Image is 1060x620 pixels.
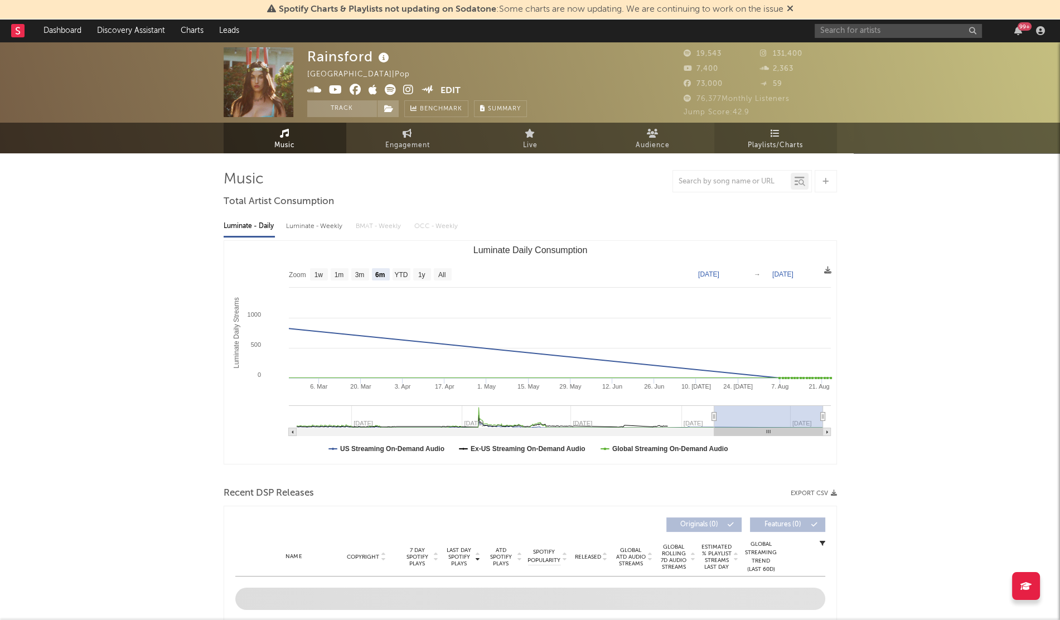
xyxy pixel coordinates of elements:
[347,554,379,560] span: Copyright
[314,271,323,279] text: 1w
[644,383,664,390] text: 26. Jun
[787,5,793,14] span: Dismiss
[684,109,749,116] span: Jump Score: 42.9
[750,517,825,532] button: Features(0)
[723,383,753,390] text: 24. [DATE]
[224,195,334,209] span: Total Artist Consumption
[772,270,793,278] text: [DATE]
[211,20,247,42] a: Leads
[224,123,346,153] a: Music
[224,217,275,236] div: Luminate - Daily
[232,297,240,368] text: Luminate Daily Streams
[286,217,345,236] div: Luminate - Weekly
[815,24,982,38] input: Search for artists
[748,139,803,152] span: Playlists/Charts
[350,383,371,390] text: 20. Mar
[89,20,173,42] a: Discovery Assistant
[714,123,837,153] a: Playlists/Charts
[469,123,592,153] a: Live
[473,245,587,255] text: Luminate Daily Consumption
[488,106,521,112] span: Summary
[527,548,560,565] span: Spotify Popularity
[310,383,328,390] text: 6. Mar
[438,271,445,279] text: All
[403,547,432,567] span: 7 Day Spotify Plays
[754,270,761,278] text: →
[375,271,384,279] text: 6m
[247,311,260,318] text: 1000
[698,270,719,278] text: [DATE]
[592,123,714,153] a: Audience
[355,271,364,279] text: 3m
[470,445,585,453] text: Ex-US Streaming On-Demand Audio
[258,553,331,561] div: Name
[771,383,788,390] text: 7. Aug
[809,383,829,390] text: 21. Aug
[616,547,646,567] span: Global ATD Audio Streams
[486,547,516,567] span: ATD Spotify Plays
[173,20,211,42] a: Charts
[307,68,423,81] div: [GEOGRAPHIC_DATA] | Pop
[394,383,410,390] text: 3. Apr
[744,540,778,574] div: Global Streaming Trend (Last 60D)
[659,544,689,570] span: Global Rolling 7D Audio Streams
[684,50,722,57] span: 19,543
[441,84,461,98] button: Edit
[444,547,474,567] span: Last Day Spotify Plays
[1014,26,1022,35] button: 99+
[602,383,622,390] text: 12. Jun
[684,80,723,88] span: 73,000
[279,5,783,14] span: : Some charts are now updating. We are continuing to work on the issue
[385,139,430,152] span: Engagement
[1018,22,1032,31] div: 99 +
[307,100,377,117] button: Track
[684,95,790,103] span: 76,377 Monthly Listeners
[612,445,728,453] text: Global Streaming On-Demand Audio
[477,383,496,390] text: 1. May
[791,490,837,497] button: Export CSV
[674,521,725,528] span: Originals ( 0 )
[224,487,314,500] span: Recent DSP Releases
[757,521,809,528] span: Features ( 0 )
[420,103,462,116] span: Benchmark
[636,139,670,152] span: Audience
[523,139,538,152] span: Live
[760,80,782,88] span: 59
[666,517,742,532] button: Originals(0)
[279,5,496,14] span: Spotify Charts & Playlists not updating on Sodatone
[274,139,295,152] span: Music
[575,554,601,560] span: Released
[289,271,306,279] text: Zoom
[760,50,802,57] span: 131,400
[474,100,527,117] button: Summary
[681,383,710,390] text: 10. [DATE]
[307,47,392,66] div: Rainsford
[224,241,836,464] svg: Luminate Daily Consumption
[346,123,469,153] a: Engagement
[257,371,260,378] text: 0
[701,544,732,570] span: Estimated % Playlist Streams Last Day
[684,65,718,72] span: 7,400
[250,341,260,348] text: 500
[394,271,408,279] text: YTD
[559,383,582,390] text: 29. May
[418,271,425,279] text: 1y
[760,65,793,72] span: 2,363
[673,177,791,186] input: Search by song name or URL
[334,271,343,279] text: 1m
[36,20,89,42] a: Dashboard
[517,383,540,390] text: 15. May
[404,100,468,117] a: Benchmark
[434,383,454,390] text: 17. Apr
[340,445,444,453] text: US Streaming On-Demand Audio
